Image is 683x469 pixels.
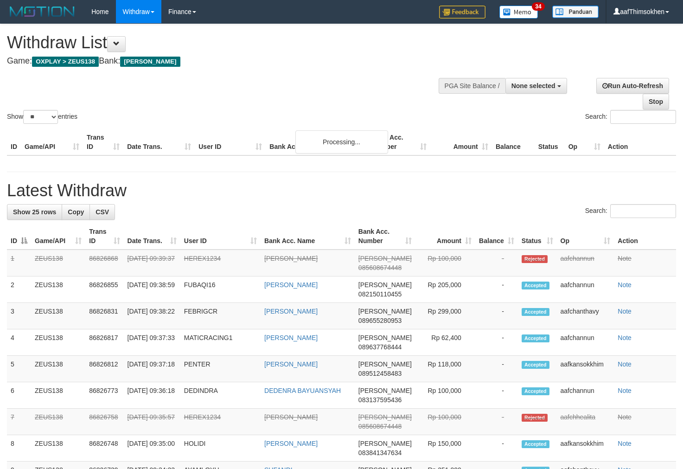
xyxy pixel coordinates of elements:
td: [DATE] 09:35:57 [124,409,180,435]
span: [PERSON_NAME] [358,308,412,315]
td: 86826812 [85,356,123,382]
td: - [475,329,518,356]
a: Note [618,413,632,421]
button: None selected [505,78,567,94]
td: MATICRACING1 [180,329,261,356]
td: [DATE] 09:35:00 [124,435,180,462]
a: Note [618,255,632,262]
label: Search: [585,110,676,124]
a: Run Auto-Refresh [596,78,669,94]
td: 86826831 [85,303,123,329]
th: Amount [430,129,492,155]
div: Processing... [295,130,388,154]
a: Note [618,334,632,341]
span: OXPLAY > ZEUS138 [32,57,99,67]
td: [DATE] 09:36:18 [124,382,180,409]
span: Accepted [522,440,549,448]
td: ZEUS138 [31,435,85,462]
h4: Game: Bank: [7,57,446,66]
td: 1 [7,250,31,276]
td: FUBAQI16 [180,276,261,303]
span: Accepted [522,361,549,369]
a: Note [618,281,632,289]
td: aafchannun [557,382,614,409]
td: [DATE] 09:39:37 [124,250,180,276]
img: panduan.png [552,6,599,18]
td: - [475,356,518,382]
td: 86826868 [85,250,123,276]
td: aafchannun [557,329,614,356]
a: [PERSON_NAME] [264,413,318,421]
td: Rp 150,000 [415,435,475,462]
h1: Latest Withdraw [7,181,676,200]
img: MOTION_logo.png [7,5,77,19]
td: ZEUS138 [31,303,85,329]
th: Bank Acc. Number: activate to sort column ascending [355,223,415,250]
td: aafkansokkhim [557,435,614,462]
td: Rp 62,400 [415,329,475,356]
span: Rejected [522,414,548,422]
td: ZEUS138 [31,250,85,276]
td: 7 [7,409,31,435]
span: Accepted [522,387,549,395]
span: [PERSON_NAME] [358,360,412,368]
th: Action [614,223,676,250]
td: Rp 299,000 [415,303,475,329]
span: Copy 089655280953 to clipboard [358,317,402,324]
td: 8 [7,435,31,462]
span: Copy 089637768444 to clipboard [358,343,402,351]
span: [PERSON_NAME] [358,334,412,341]
td: ZEUS138 [31,382,85,409]
td: HEREX1234 [180,409,261,435]
td: - [475,409,518,435]
td: aafchannun [557,276,614,303]
span: [PERSON_NAME] [358,440,412,447]
a: [PERSON_NAME] [264,334,318,341]
a: DEDENRA BAYUANSYAH [264,387,341,394]
td: DEDINDRA [180,382,261,409]
span: 34 [532,2,544,11]
span: Copy 083137595436 to clipboard [358,396,402,404]
th: Action [604,129,676,155]
span: [PERSON_NAME] [358,255,412,262]
a: Note [618,308,632,315]
th: Date Trans.: activate to sort column ascending [124,223,180,250]
a: Note [618,440,632,447]
td: 6 [7,382,31,409]
span: Copy 085608674448 to clipboard [358,264,402,271]
th: Trans ID [83,129,123,155]
span: Show 25 rows [13,208,56,216]
span: [PERSON_NAME] [358,387,412,394]
span: Rejected [522,255,548,263]
td: ZEUS138 [31,409,85,435]
th: Op: activate to sort column ascending [557,223,614,250]
a: [PERSON_NAME] [264,255,318,262]
td: ZEUS138 [31,329,85,356]
td: - [475,435,518,462]
label: Show entries [7,110,77,124]
a: Stop [643,94,669,109]
td: Rp 100,000 [415,382,475,409]
td: aafkansokkhim [557,356,614,382]
span: [PERSON_NAME] [358,281,412,289]
label: Search: [585,204,676,218]
th: Balance [492,129,535,155]
td: 3 [7,303,31,329]
th: Bank Acc. Name [266,129,368,155]
td: 86826817 [85,329,123,356]
th: User ID: activate to sort column ascending [180,223,261,250]
a: [PERSON_NAME] [264,360,318,368]
td: - [475,303,518,329]
a: CSV [89,204,115,220]
img: Feedback.jpg [439,6,485,19]
td: HEREX1234 [180,250,261,276]
th: User ID [195,129,266,155]
a: Show 25 rows [7,204,62,220]
span: Accepted [522,282,549,289]
a: [PERSON_NAME] [264,308,318,315]
a: [PERSON_NAME] [264,440,318,447]
td: 86826855 [85,276,123,303]
th: Trans ID: activate to sort column ascending [85,223,123,250]
td: Rp 100,000 [415,409,475,435]
span: Copy [68,208,84,216]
